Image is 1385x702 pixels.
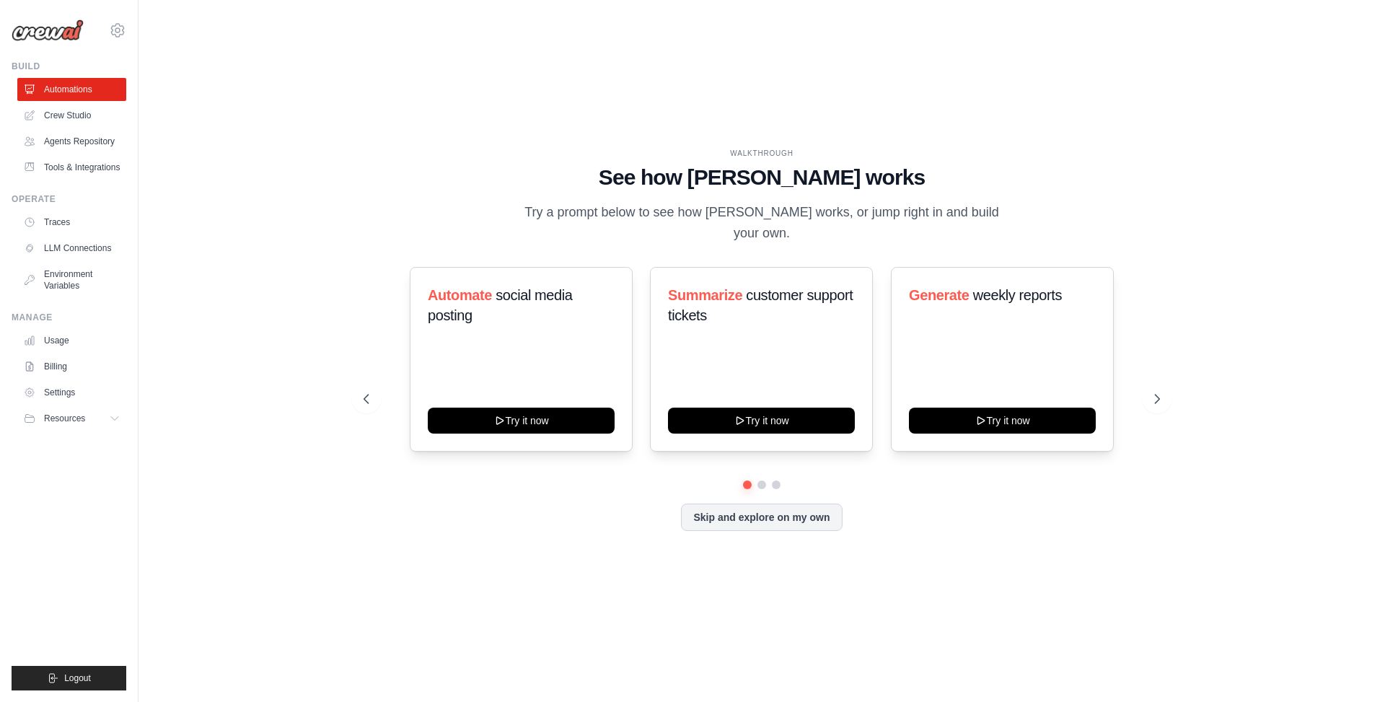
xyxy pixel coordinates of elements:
a: LLM Connections [17,237,126,260]
span: Generate [909,287,969,303]
span: Logout [64,672,91,684]
button: Try it now [428,408,615,434]
img: Logo [12,19,84,41]
div: Build [12,61,126,72]
div: Manage [12,312,126,323]
a: Settings [17,381,126,404]
button: Logout [12,666,126,690]
button: Resources [17,407,126,430]
a: Usage [17,329,126,352]
a: Tools & Integrations [17,156,126,179]
a: Automations [17,78,126,101]
p: Try a prompt below to see how [PERSON_NAME] works, or jump right in and build your own. [519,202,1004,245]
a: Billing [17,355,126,378]
span: weekly reports [972,287,1061,303]
span: Summarize [668,287,742,303]
span: social media posting [428,287,573,323]
span: customer support tickets [668,287,853,323]
a: Traces [17,211,126,234]
div: Operate [12,193,126,205]
span: Resources [44,413,85,424]
a: Environment Variables [17,263,126,297]
button: Try it now [668,408,855,434]
div: WALKTHROUGH [364,148,1160,159]
h1: See how [PERSON_NAME] works [364,164,1160,190]
button: Try it now [909,408,1096,434]
span: Automate [428,287,492,303]
a: Agents Repository [17,130,126,153]
a: Crew Studio [17,104,126,127]
button: Skip and explore on my own [681,504,842,531]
